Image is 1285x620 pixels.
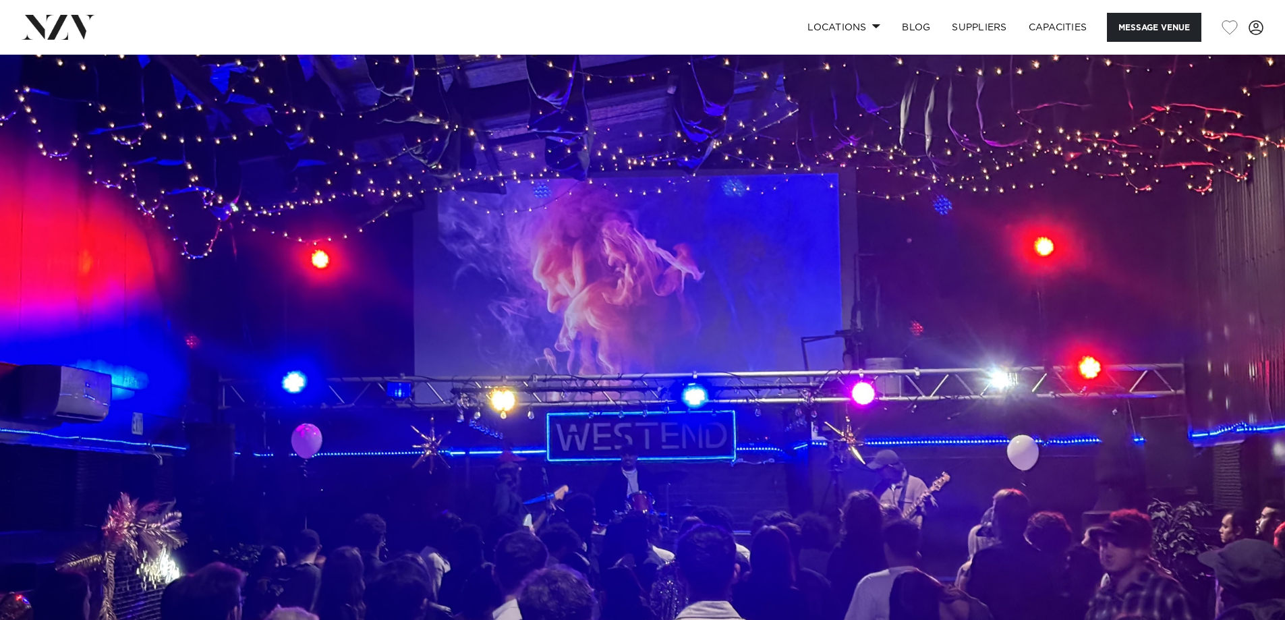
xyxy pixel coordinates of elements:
[22,15,95,39] img: nzv-logo.png
[1018,13,1098,42] a: Capacities
[1107,13,1201,42] button: Message Venue
[797,13,891,42] a: Locations
[891,13,941,42] a: BLOG
[941,13,1017,42] a: SUPPLIERS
